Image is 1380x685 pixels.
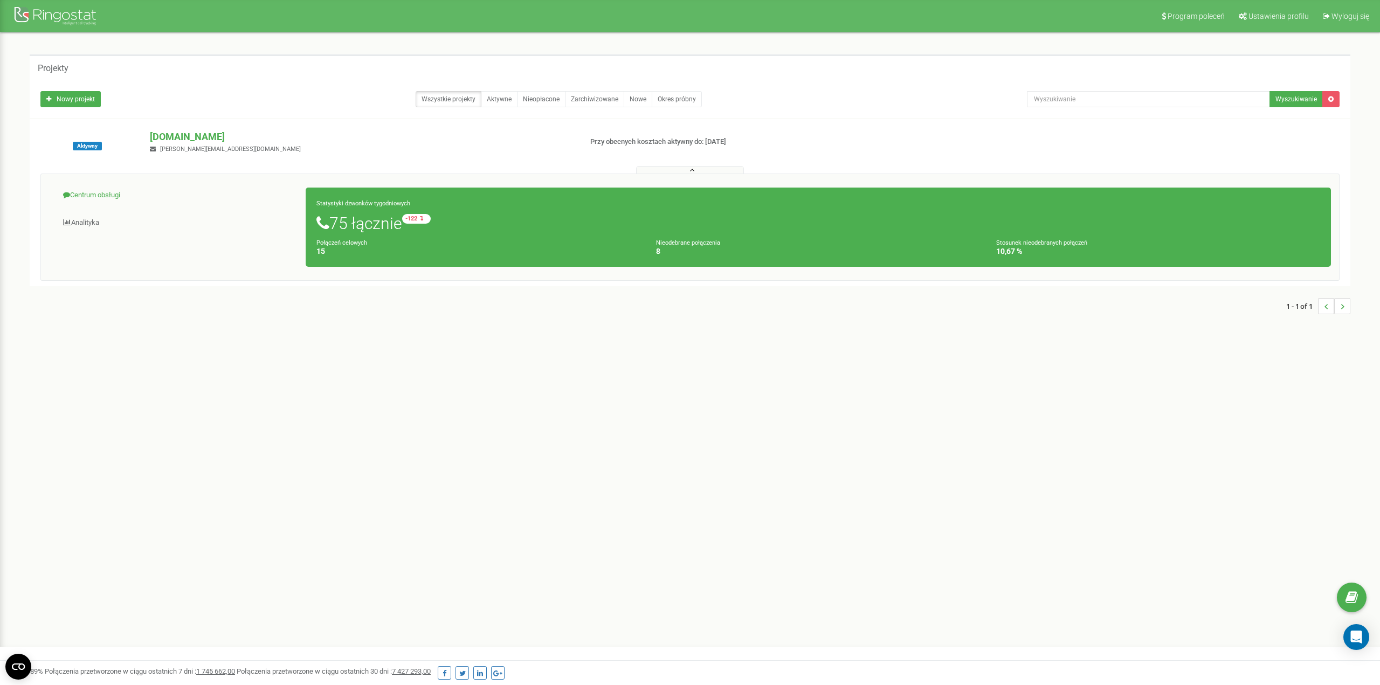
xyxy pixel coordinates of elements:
button: Wyszukiwanie [1269,91,1323,107]
p: Przy obecnych kosztach aktywny do: [DATE] [590,137,903,147]
button: Open CMP widget [5,654,31,680]
p: [DOMAIN_NAME] [150,130,572,144]
a: Zarchiwizowane [565,91,624,107]
div: Open Intercom Messenger [1343,624,1369,650]
nav: ... [1286,287,1350,325]
span: 1 - 1 of 1 [1286,298,1318,314]
h5: Projekty [38,64,68,73]
a: Aktywne [481,91,517,107]
small: -122 [402,214,431,224]
a: Nieopłacone [517,91,565,107]
a: Nowe [624,91,652,107]
span: Aktywny [73,142,102,150]
h4: 15 [316,247,640,255]
input: Wyszukiwanie [1027,91,1270,107]
small: Stosunek nieodebranych połączeń [996,239,1087,246]
a: Nowy projekt [40,91,101,107]
h4: 10,67 % [996,247,1320,255]
span: Wyloguj się [1331,12,1369,20]
a: Wszystkie projekty [416,91,481,107]
a: Centrum obsługi [49,182,306,209]
h1: 75 łącznie [316,214,1320,232]
small: Statystyki dzwonków tygodniowych [316,200,410,207]
a: Okres próbny [652,91,702,107]
small: Połączeń celowych [316,239,367,246]
span: Ustawienia profilu [1248,12,1309,20]
span: [PERSON_NAME][EMAIL_ADDRESS][DOMAIN_NAME] [160,146,301,153]
a: Analityka [49,210,306,236]
small: Nieodebrane połączenia [656,239,720,246]
h4: 8 [656,247,980,255]
span: Program poleceń [1168,12,1225,20]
